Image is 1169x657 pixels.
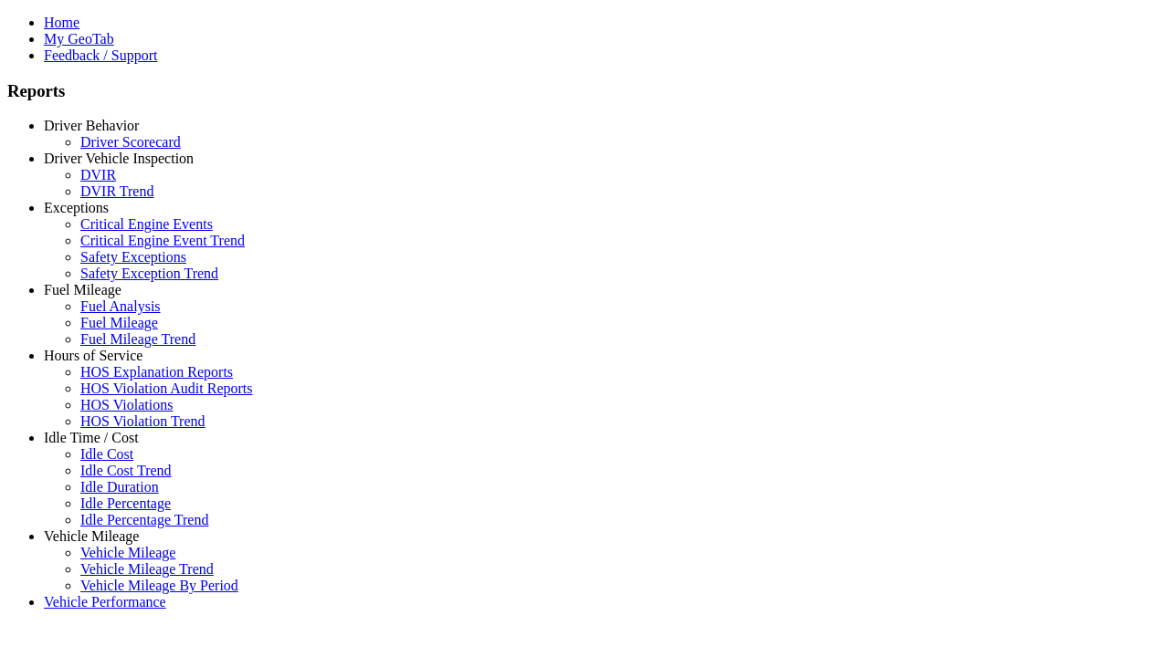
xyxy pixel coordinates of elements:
a: HOS Violation Audit Reports [80,381,253,396]
a: Fuel Mileage Trend [80,331,195,347]
a: Idle Percentage [80,495,171,511]
a: HOS Violation Trend [80,413,205,429]
a: Feedback / Support [44,47,157,63]
a: Vehicle Mileage [44,528,139,544]
h3: Reports [7,81,1162,101]
a: Idle Cost Trend [80,463,172,478]
a: Vehicle Mileage By Period [80,578,238,593]
a: DVIR [80,167,116,182]
a: Vehicle Mileage Trend [80,561,214,577]
a: Driver Scorecard [80,134,181,150]
a: Driver Vehicle Inspection [44,151,194,166]
a: Safety Exception Trend [80,266,218,281]
a: Fuel Analysis [80,298,161,314]
a: Exceptions [44,200,109,215]
a: Critical Engine Events [80,216,213,232]
a: My GeoTab [44,31,114,47]
a: Hours of Service [44,348,142,363]
a: DVIR Trend [80,183,153,199]
a: Idle Cost [80,446,133,462]
a: Safety Exceptions [80,249,186,265]
a: Critical Engine Event Trend [80,233,245,248]
a: Vehicle Mileage [80,545,175,560]
a: Idle Percentage Trend [80,512,208,527]
a: Home [44,15,79,30]
a: Fuel Mileage [44,282,121,297]
a: HOS Explanation Reports [80,364,233,380]
a: Fuel Mileage [80,315,158,330]
a: Idle Duration [80,479,159,495]
a: Idle Time / Cost [44,430,139,445]
a: Driver Behavior [44,118,139,133]
a: Vehicle Performance [44,594,166,610]
a: HOS Violations [80,397,173,412]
